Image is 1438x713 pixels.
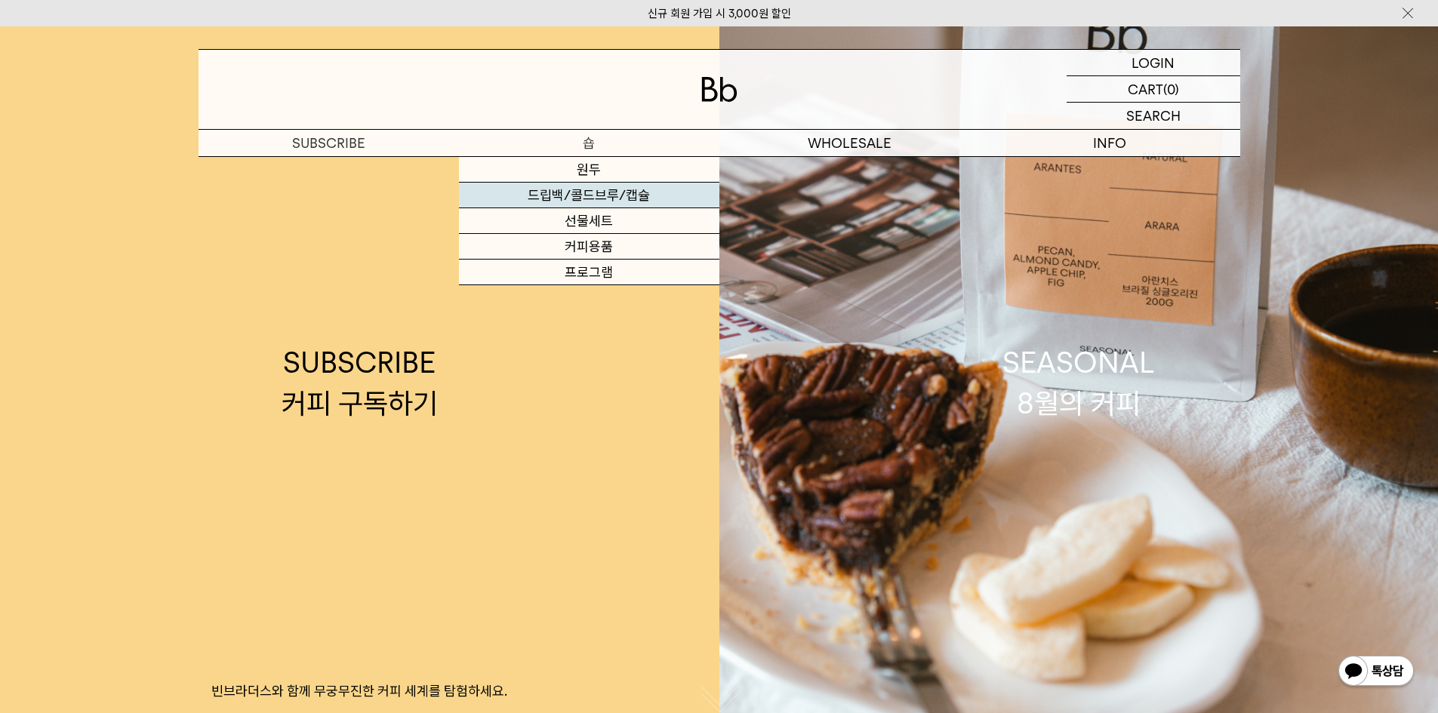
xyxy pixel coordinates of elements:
img: 카카오톡 채널 1:1 채팅 버튼 [1337,654,1415,690]
a: 선물세트 [459,208,719,234]
p: (0) [1163,76,1179,102]
p: LOGIN [1132,50,1175,75]
a: 드립백/콜드브루/캡슐 [459,183,719,208]
a: 프로그램 [459,260,719,285]
a: 원두 [459,157,719,183]
a: SUBSCRIBE [199,130,459,156]
div: SEASONAL 8월의 커피 [1002,343,1155,423]
p: CART [1128,76,1163,102]
a: LOGIN [1067,50,1240,76]
a: 신규 회원 가입 시 3,000원 할인 [648,7,791,20]
a: CART (0) [1067,76,1240,103]
a: 숍 [459,130,719,156]
p: INFO [980,130,1240,156]
p: WHOLESALE [719,130,980,156]
div: SUBSCRIBE 커피 구독하기 [282,343,438,423]
a: 커피용품 [459,234,719,260]
img: 로고 [701,77,737,102]
p: SEARCH [1126,103,1181,129]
